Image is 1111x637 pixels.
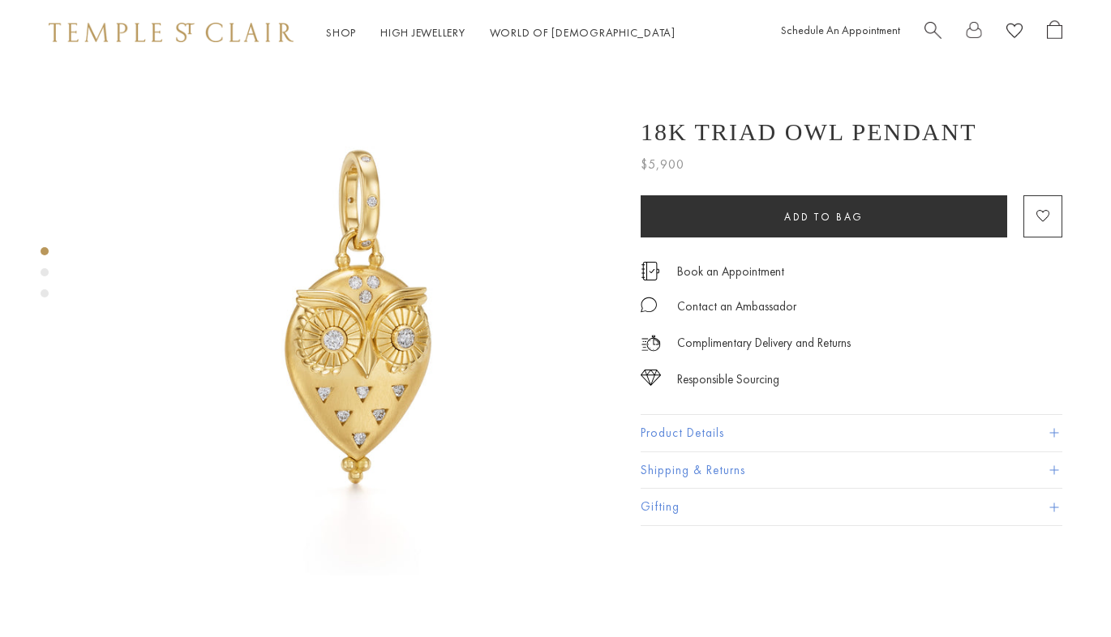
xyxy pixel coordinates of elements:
img: Temple St. Clair [49,23,294,42]
img: icon_delivery.svg [641,333,661,353]
img: MessageIcon-01_2.svg [641,297,657,313]
a: High JewelleryHigh Jewellery [380,25,465,40]
a: View Wishlist [1006,20,1023,45]
span: Add to bag [784,210,864,224]
a: Search [924,20,942,45]
div: Responsible Sourcing [677,370,779,390]
img: P31887-OWLTRIAD [105,65,616,575]
p: Complimentary Delivery and Returns [677,333,851,353]
h1: 18K Triad Owl Pendant [641,118,976,146]
a: World of [DEMOGRAPHIC_DATA]World of [DEMOGRAPHIC_DATA] [490,25,676,40]
img: icon_appointment.svg [641,262,660,280]
button: Add to bag [641,195,1007,237]
button: Gifting [641,489,1062,525]
iframe: Gorgias live chat messenger [1030,561,1095,621]
span: $5,900 [641,154,684,175]
a: Open Shopping Bag [1047,20,1062,45]
img: icon_sourcing.svg [641,370,661,386]
button: Product Details [641,415,1062,451]
div: Contact an Ambassador [677,297,796,317]
div: Product gallery navigation [41,243,49,310]
a: ShopShop [326,25,356,40]
a: Schedule An Appointment [781,23,900,37]
a: Book an Appointment [677,263,784,280]
nav: Main navigation [326,23,676,43]
button: Shipping & Returns [641,452,1062,489]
